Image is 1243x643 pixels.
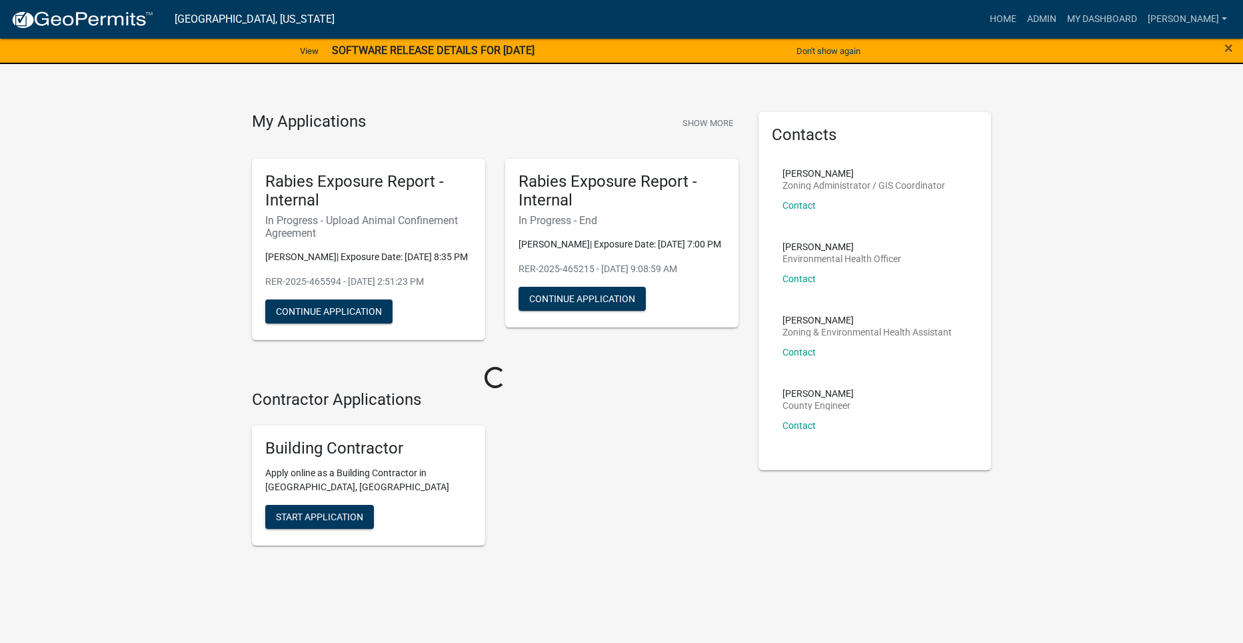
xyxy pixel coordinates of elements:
[984,7,1022,32] a: Home
[265,439,472,458] h5: Building Contractor
[265,505,374,529] button: Start Application
[519,262,725,276] p: RER-2025-465215 - [DATE] 9:08:59 AM
[519,287,646,311] button: Continue Application
[782,328,952,337] p: Zoning & Environmental Health Assistant
[519,214,725,227] h6: In Progress - End
[1062,7,1142,32] a: My Dashboard
[782,200,816,211] a: Contact
[252,112,366,132] h4: My Applications
[519,237,725,251] p: [PERSON_NAME]| Exposure Date: [DATE] 7:00 PM
[1224,39,1233,57] span: ×
[252,390,738,556] wm-workflow-list-section: Contractor Applications
[252,390,738,410] h4: Contractor Applications
[782,315,952,325] p: [PERSON_NAME]
[1142,7,1232,32] a: [PERSON_NAME]
[265,466,472,494] p: Apply online as a Building Contractor in [GEOGRAPHIC_DATA], [GEOGRAPHIC_DATA]
[677,112,738,134] button: Show More
[265,172,472,211] h5: Rabies Exposure Report - Internal
[265,275,472,289] p: RER-2025-465594 - [DATE] 2:51:23 PM
[265,250,472,264] p: [PERSON_NAME]| Exposure Date: [DATE] 8:35 PM
[1224,40,1233,56] button: Close
[791,40,866,62] button: Don't show again
[265,214,472,239] h6: In Progress - Upload Animal Confinement Agreement
[175,8,335,31] a: [GEOGRAPHIC_DATA], [US_STATE]
[782,347,816,358] a: Contact
[295,40,324,62] a: View
[782,181,945,190] p: Zoning Administrator / GIS Coordinator
[332,44,535,57] strong: SOFTWARE RELEASE DETAILS FOR [DATE]
[276,512,363,522] span: Start Application
[782,169,945,178] p: [PERSON_NAME]
[782,242,901,251] p: [PERSON_NAME]
[782,420,816,431] a: Contact
[1022,7,1062,32] a: Admin
[782,254,901,263] p: Environmental Health Officer
[782,389,854,398] p: [PERSON_NAME]
[772,125,978,145] h5: Contacts
[519,172,725,211] h5: Rabies Exposure Report - Internal
[265,299,393,324] button: Continue Application
[782,273,816,284] a: Contact
[782,401,854,410] p: County Engineer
